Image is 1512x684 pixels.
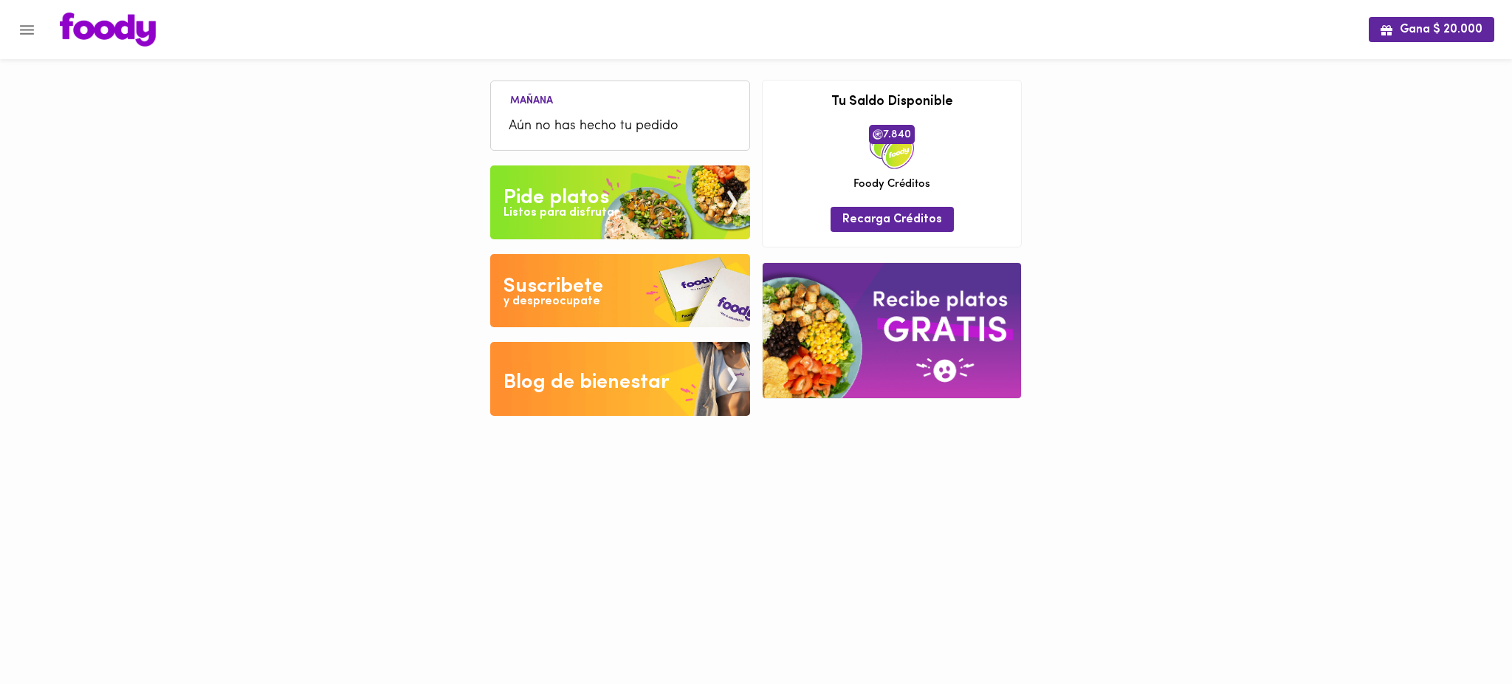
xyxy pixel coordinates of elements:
div: Suscribete [504,272,603,301]
div: Listos para disfrutar [504,205,619,222]
div: Pide platos [504,183,609,213]
button: Recarga Créditos [831,207,954,231]
div: Blog de bienestar [504,368,670,397]
span: Aún no has hecho tu pedido [509,117,732,137]
span: Recarga Créditos [842,213,942,227]
img: foody-creditos.png [873,129,883,140]
li: Mañana [498,92,565,106]
button: Gana $ 20.000 [1369,17,1494,41]
img: logo.png [60,13,156,47]
button: Menu [9,12,45,48]
span: Gana $ 20.000 [1381,23,1482,37]
img: Blog de bienestar [490,342,750,416]
span: 7.840 [869,125,915,144]
div: y despreocupate [504,293,600,310]
img: Disfruta bajar de peso [490,254,750,328]
img: credits-package.png [870,125,914,169]
h3: Tu Saldo Disponible [774,95,1010,110]
iframe: Messagebird Livechat Widget [1426,598,1497,669]
img: referral-banner.png [763,263,1021,398]
span: Foody Créditos [853,177,930,192]
img: Pide un Platos [490,165,750,239]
